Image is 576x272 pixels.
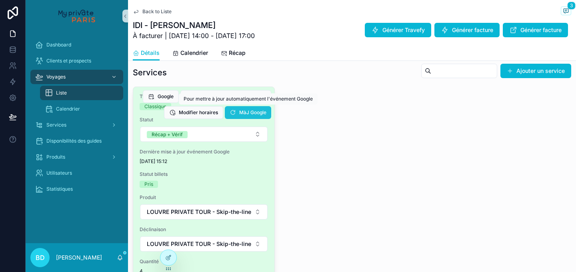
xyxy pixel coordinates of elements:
span: Modifier horaires [179,109,218,116]
button: Modifier infos Google Calendar [180,90,271,103]
button: Google [143,90,179,103]
img: App logo [58,10,95,22]
a: Disponibilités des guides [30,134,123,148]
h1: Services [133,67,167,78]
a: Back to Liste [133,8,172,15]
span: LOUVRE PRIVATE TOUR - Skip-the-line & Local Expert Guide [147,208,251,216]
a: Calendrier [172,46,208,62]
span: Statut billets [140,171,268,177]
div: scrollable content [26,32,128,207]
h1: IDI - [PERSON_NAME] [133,20,255,31]
span: Générer facture [520,26,562,34]
button: Select Button [140,236,268,252]
span: Déclinaison [140,226,268,233]
a: Calendrier [40,102,123,116]
button: 3 [561,6,571,16]
span: Google [158,93,174,100]
span: Utilisateurs [46,170,72,176]
button: Modifier horaires [164,106,223,119]
a: Dashboard [30,38,123,52]
div: Récap + Vérif [152,131,183,138]
span: Statut [140,117,268,123]
span: [DATE] 15:12 [140,158,268,165]
a: Services [30,118,123,132]
div: Pris [144,181,153,188]
span: Produit [140,194,268,201]
span: Disponibilités des guides [46,138,102,144]
button: Select Button [140,127,268,142]
a: Statistiques [30,182,123,196]
span: Back to Liste [142,8,172,15]
span: Statistiques [46,186,73,192]
span: Voyages [46,74,66,80]
span: BD [36,253,45,262]
button: Ajouter un service [500,64,571,78]
a: Voyages [30,70,123,84]
button: Générer facture [503,23,568,37]
a: Clients et prospects [30,54,123,68]
p: [PERSON_NAME] [56,254,102,262]
button: Select Button [140,204,268,220]
span: Produits [46,154,65,160]
span: 3 [567,2,576,10]
span: Générer Travefy [382,26,425,34]
span: Calendrier [180,49,208,57]
a: Détails [133,46,160,61]
span: Dernière mise à jour événement Google [140,149,268,155]
a: Utilisateurs [30,166,123,180]
span: Générer facture [452,26,493,34]
span: Clients et prospects [46,58,91,64]
a: Produits [30,150,123,164]
span: Pour mettre à jour automatiquement l'événement Google [184,96,313,102]
a: Liste [40,86,123,100]
span: À facturer | [DATE] 14:00 - [DATE] 17:00 [133,31,255,40]
span: Récap [229,49,246,57]
button: Générer facture [434,23,500,37]
button: MàJ Google [225,106,271,119]
span: LOUVRE PRIVATE TOUR - Skip-the-line & Local Expert Guide - Group of 4 [147,240,251,248]
span: Quantité [140,258,268,265]
a: Récap [221,46,246,62]
span: Détails [141,49,160,57]
span: Services [46,122,66,128]
span: MàJ Google [239,109,266,116]
span: Dashboard [46,42,71,48]
span: Calendrier [56,106,80,112]
button: Générer Travefy [365,23,431,37]
span: Liste [56,90,67,96]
